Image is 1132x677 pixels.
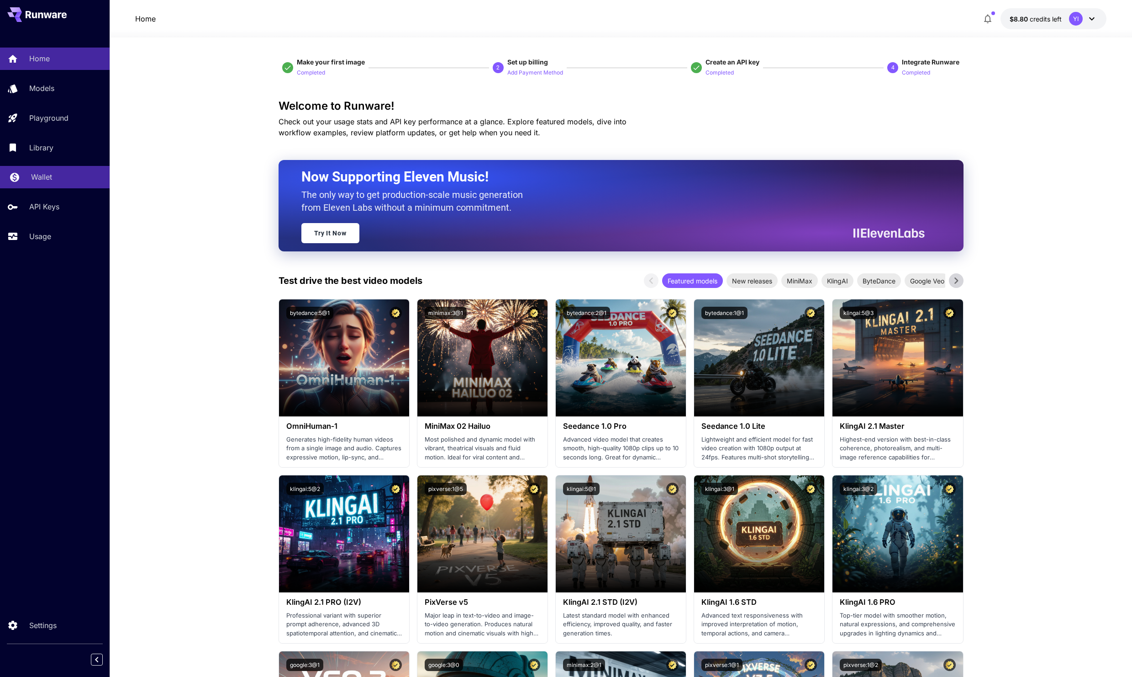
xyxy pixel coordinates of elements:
button: klingai:5@2 [286,483,324,495]
button: Certified Model – Vetted for best performance and includes a commercial license. [666,483,679,495]
p: Completed [706,69,734,77]
div: Featured models [662,273,723,288]
span: Integrate Runware [902,58,959,66]
img: alt [832,475,963,592]
div: YI [1069,12,1083,26]
img: alt [279,475,409,592]
p: Home [135,13,156,24]
span: $8.80 [1010,15,1030,23]
button: klingai:5@3 [840,307,877,319]
h3: Seedance 1.0 Lite [701,422,817,431]
p: Advanced video model that creates smooth, high-quality 1080p clips up to 10 seconds long. Great f... [563,435,679,462]
p: Models [29,83,54,94]
span: ByteDance [857,276,901,286]
span: Create an API key [706,58,759,66]
div: New releases [727,273,778,288]
h3: Welcome to Runware! [279,100,964,112]
div: $8.80 [1010,14,1062,24]
p: Professional variant with superior prompt adherence, advanced 3D spatiotemporal attention, and ci... [286,611,402,638]
p: Major leap in text-to-video and image-to-video generation. Produces natural motion and cinematic ... [425,611,540,638]
img: alt [832,299,963,416]
img: alt [694,475,824,592]
button: bytedance:1@1 [701,307,748,319]
p: Latest standard model with enhanced efficiency, improved quality, and faster generation times. [563,611,679,638]
button: Completed [297,67,325,78]
button: Certified Model – Vetted for best performance and includes a commercial license. [528,483,540,495]
img: alt [556,299,686,416]
h3: KlingAI 2.1 PRO (I2V) [286,598,402,607]
button: Certified Model – Vetted for best performance and includes a commercial license. [805,307,817,319]
p: Test drive the best video models [279,274,422,288]
img: alt [417,299,548,416]
div: ByteDance [857,273,901,288]
button: Certified Model – Vetted for best performance and includes a commercial license. [805,659,817,671]
span: KlingAI [821,276,853,286]
button: klingai:3@2 [840,483,877,495]
h3: PixVerse v5 [425,598,540,607]
span: Google Veo [905,276,950,286]
h3: Seedance 1.0 Pro [563,422,679,431]
button: pixverse:1@1 [701,659,742,671]
button: Certified Model – Vetted for best performance and includes a commercial license. [805,483,817,495]
button: Certified Model – Vetted for best performance and includes a commercial license. [390,483,402,495]
button: Certified Model – Vetted for best performance and includes a commercial license. [528,307,540,319]
button: $8.80YI [1000,8,1106,29]
h3: MiniMax 02 Hailuo [425,422,540,431]
a: Try It Now [301,223,359,243]
p: 4 [891,64,895,72]
div: KlingAI [821,273,853,288]
button: Certified Model – Vetted for best performance and includes a commercial license. [528,659,540,671]
button: Collapse sidebar [91,654,103,666]
button: pixverse:1@5 [425,483,467,495]
button: Certified Model – Vetted for best performance and includes a commercial license. [943,659,956,671]
span: Featured models [662,276,723,286]
div: MiniMax [781,273,818,288]
button: Completed [706,67,734,78]
p: The only way to get production-scale music generation from Eleven Labs without a minimum commitment. [301,188,530,214]
button: klingai:5@1 [563,483,600,495]
p: Library [29,142,53,153]
button: Add Payment Method [507,67,563,78]
button: bytedance:2@1 [563,307,610,319]
p: Most polished and dynamic model with vibrant, theatrical visuals and fluid motion. Ideal for vira... [425,435,540,462]
span: MiniMax [781,276,818,286]
button: Certified Model – Vetted for best performance and includes a commercial license. [390,307,402,319]
button: Certified Model – Vetted for best performance and includes a commercial license. [390,659,402,671]
span: Set up billing [507,58,548,66]
p: 2 [496,64,500,72]
p: Completed [297,69,325,77]
button: pixverse:1@2 [840,659,882,671]
p: Generates high-fidelity human videos from a single image and audio. Captures expressive motion, l... [286,435,402,462]
p: Add Payment Method [507,69,563,77]
div: Google Veo [905,273,950,288]
p: Playground [29,112,68,123]
p: Top-tier model with smoother motion, natural expressions, and comprehensive upgrades in lighting ... [840,611,955,638]
p: Home [29,53,50,64]
button: minimax:3@1 [425,307,467,319]
img: alt [556,475,686,592]
span: Make your first image [297,58,365,66]
button: google:3@1 [286,659,323,671]
button: minimax:2@1 [563,659,605,671]
h3: OmniHuman‑1 [286,422,402,431]
span: New releases [727,276,778,286]
img: alt [417,475,548,592]
h3: KlingAI 2.1 Master [840,422,955,431]
button: bytedance:5@1 [286,307,333,319]
p: Lightweight and efficient model for fast video creation with 1080p output at 24fps. Features mult... [701,435,817,462]
h2: Now Supporting Eleven Music! [301,168,918,186]
img: alt [279,299,409,416]
h3: KlingAI 1.6 PRO [840,598,955,607]
button: klingai:3@1 [701,483,738,495]
button: Certified Model – Vetted for best performance and includes a commercial license. [943,483,956,495]
p: API Keys [29,201,59,212]
img: alt [694,299,824,416]
p: Completed [902,69,930,77]
p: Settings [29,620,57,631]
p: Highest-end version with best-in-class coherence, photorealism, and multi-image reference capabil... [840,435,955,462]
button: Completed [902,67,930,78]
span: Check out your usage stats and API key performance at a glance. Explore featured models, dive int... [279,117,627,137]
p: Advanced text responsiveness with improved interpretation of motion, temporal actions, and camera... [701,611,817,638]
button: Certified Model – Vetted for best performance and includes a commercial license. [666,307,679,319]
p: Usage [29,231,51,242]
